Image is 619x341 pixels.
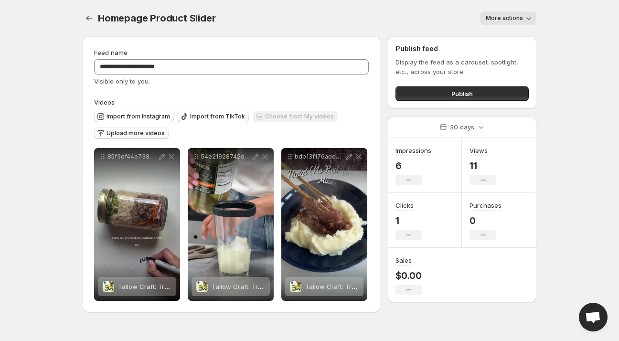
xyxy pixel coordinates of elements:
[98,12,215,24] span: Homepage Product Slider
[395,57,529,76] p: Display the feed as a carousel, spotlight, etc., across your store.
[450,122,474,132] p: 30 days
[196,281,208,292] img: Tallow Craft: Traditional Beef Tallow (Halal)
[395,201,414,210] h3: Clicks
[395,160,431,171] p: 6
[395,86,529,101] button: Publish
[212,283,342,290] span: Tallow Craft: Traditional Beef Tallow (Halal)
[395,215,422,226] p: 1
[486,14,523,22] span: More actions
[118,283,248,290] span: Tallow Craft: Traditional Beef Tallow (Halal)
[579,303,608,331] div: Open chat
[451,89,473,98] span: Publish
[94,128,169,139] button: Upload more videos
[305,283,435,290] span: Tallow Craft: Traditional Beef Tallow (Halal)
[470,146,488,155] h3: Views
[94,111,174,122] button: Import from Instagram
[395,270,422,281] p: $0.00
[94,77,150,85] span: Visible only to you.
[470,215,502,226] p: 0
[107,129,165,137] span: Upload more videos
[470,160,496,171] p: 11
[395,146,431,155] h3: Impressions
[470,201,502,210] h3: Purchases
[480,11,536,25] button: More actions
[83,11,96,25] button: Settings
[178,111,249,122] button: Import from TikTok
[281,148,367,301] div: bdb13f176aed4ac8aef99ddd6ee3402cTallow Craft: Traditional Beef Tallow (Halal)Tallow Craft: Tradit...
[94,98,115,106] span: Videos
[107,113,170,120] span: Import from Instagram
[94,148,180,301] div: 85f3ef44e738433a999eb870896b41f0Tallow Craft: Traditional Beef Tallow (Halal)Tallow Craft: Tradit...
[290,281,301,292] img: Tallow Craft: Traditional Beef Tallow (Halal)
[94,49,128,56] span: Feed name
[107,153,157,160] p: 85f3ef44e738433a999eb870896b41f0
[190,113,245,120] span: Import from TikTok
[395,256,412,265] h3: Sales
[395,44,529,53] h2: Publish feed
[201,153,251,160] p: 54e21928742d4b7ca03318290a2c0eb2
[295,153,344,160] p: bdb13f176aed4ac8aef99ddd6ee3402c
[103,281,114,292] img: Tallow Craft: Traditional Beef Tallow (Halal)
[188,148,274,301] div: 54e21928742d4b7ca03318290a2c0eb2Tallow Craft: Traditional Beef Tallow (Halal)Tallow Craft: Tradit...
